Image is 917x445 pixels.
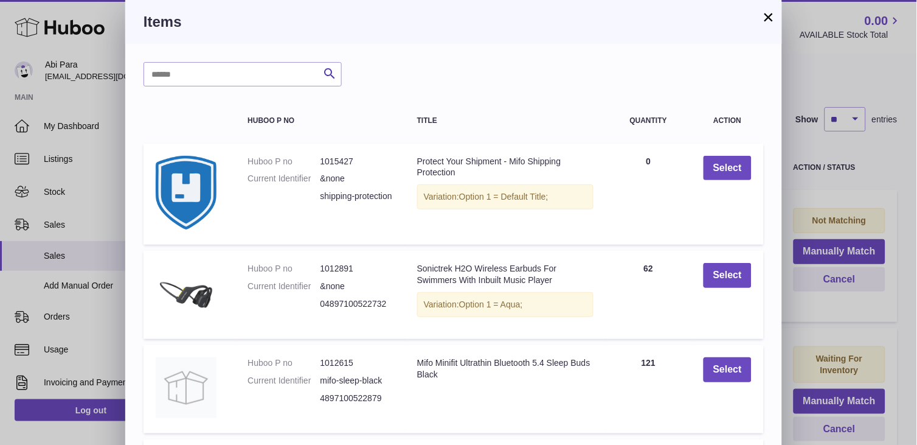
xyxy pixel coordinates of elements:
[156,357,216,418] img: Mifo Minifit Ultrathin Bluetooth 5.4 Sleep Buds Black
[320,173,393,184] dd: &none
[704,357,752,382] button: Select
[606,251,691,339] td: 62
[247,156,320,167] dt: Huboo P no
[405,105,606,137] th: Title
[156,156,216,230] img: Protect Your Shipment - Mifo Shipping Protection
[235,105,405,137] th: Huboo P no
[606,345,691,433] td: 121
[704,156,752,181] button: Select
[320,281,393,292] dd: &none
[320,191,393,202] dd: shipping-protection
[156,263,216,324] img: Sonictrek H2O Wireless Earbuds For Swimmers With Inbuilt Music Player
[704,263,752,288] button: Select
[691,105,764,137] th: Action
[417,263,593,286] div: Sonictrek H2O Wireless Earbuds For Swimmers With Inbuilt Music Player
[247,263,320,275] dt: Huboo P no
[247,173,320,184] dt: Current Identifier
[417,292,593,317] div: Variation:
[417,357,593,380] div: Mifo Minifit Ultrathin Bluetooth 5.4 Sleep Buds Black
[320,156,393,167] dd: 1015427
[417,156,593,179] div: Protect Your Shipment - Mifo Shipping Protection
[144,12,764,32] h3: Items
[320,357,393,369] dd: 1012615
[320,393,393,404] dd: 4897100522879
[761,10,776,24] button: ×
[417,184,593,209] div: Variation:
[606,144,691,245] td: 0
[606,105,691,137] th: Quantity
[320,298,393,310] dd: 04897100522732
[247,375,320,387] dt: Current Identifier
[459,192,548,201] span: Option 1 = Default Title;
[459,300,523,309] span: Option 1 = Aqua;
[320,263,393,275] dd: 1012891
[320,375,393,387] dd: mifo-sleep-black
[247,281,320,292] dt: Current Identifier
[247,357,320,369] dt: Huboo P no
